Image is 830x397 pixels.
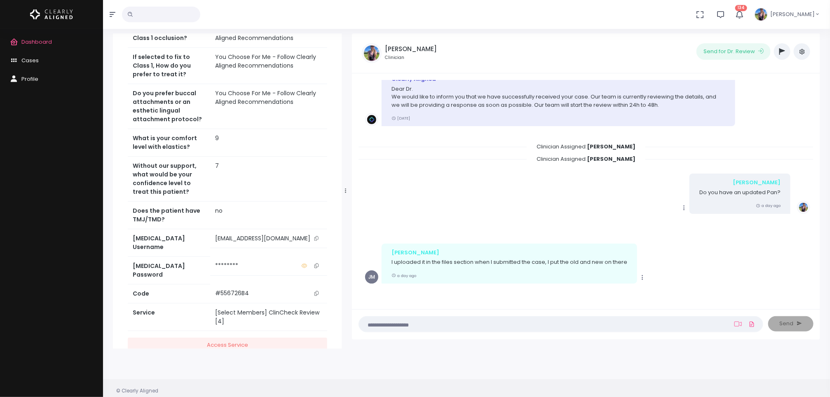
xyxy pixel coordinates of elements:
span: Cases [21,56,39,64]
p: I uploaded it in the files section when I submitted the case, I put the old and new on there [392,258,627,266]
span: [PERSON_NAME] [770,10,815,19]
td: You Choose For Me - Follow Clearly Aligned Recommendations [210,84,327,129]
th: Does the patient have TMJ/TMD? [128,201,210,229]
a: Add Loom Video [733,321,743,327]
small: a day ago [392,273,416,278]
th: Without our support, what would be your confidence level to treat this patient? [128,156,210,201]
span: 134 [735,5,747,11]
td: You Choose For Me - Follow Clearly Aligned Recommendations [210,47,327,84]
td: #556726B4 [210,284,327,303]
span: Profile [21,75,38,83]
td: no [210,201,327,229]
img: Logo Horizontal [30,6,73,23]
th: What is your comfort level with elastics? [128,129,210,156]
span: Clinician Assigned: [527,140,645,153]
b: [PERSON_NAME] [587,143,635,150]
button: Send for Dr. Review [696,43,771,60]
span: JM [365,270,378,284]
th: Code [128,284,210,303]
span: Dashboard [21,38,52,46]
a: Access Service [128,338,327,353]
th: If selected to fix to Class 1, How do you prefer to treat it? [128,47,210,84]
small: Clinician [385,54,437,61]
p: Dear Dr. We would like to inform you that we have successfully received your case. Our team is cu... [392,85,725,109]
td: 7 [210,156,327,201]
th: [MEDICAL_DATA] Username [128,229,210,256]
div: scrollable content [113,33,342,349]
th: Do you want to fix to Class 1 occlusion? [128,20,210,47]
h5: [PERSON_NAME] [385,45,437,53]
a: Add Files [747,317,757,331]
th: [MEDICAL_DATA] Password [128,256,210,284]
img: Header Avatar [754,7,769,22]
p: Do you have an updated Pan? [699,188,781,197]
td: You Choose For Me - Follow Clearly Aligned Recommendations [210,20,327,47]
th: Do you prefer buccal attachments or an esthetic lingual attachment protocol? [128,84,210,129]
span: Clinician Assigned: [527,153,645,165]
td: [EMAIL_ADDRESS][DOMAIN_NAME] [210,229,327,248]
small: a day ago [756,203,781,208]
div: [PERSON_NAME] [392,249,627,257]
b: [PERSON_NAME] [587,155,635,163]
div: scrollable content [359,80,814,301]
div: [PERSON_NAME] [699,179,781,187]
div: [Select Members] ClinCheck Review [4] [215,308,322,326]
th: Service [128,303,210,331]
small: [DATE] [392,115,410,121]
td: 9 [210,129,327,156]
